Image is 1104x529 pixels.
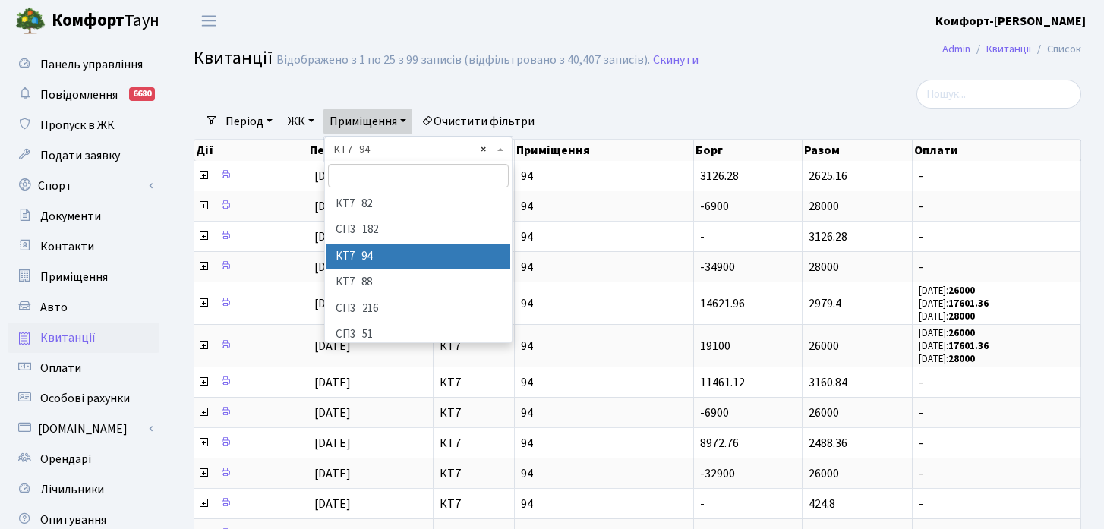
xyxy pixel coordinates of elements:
[700,228,705,245] span: -
[521,498,687,510] span: 94
[314,374,351,391] span: [DATE]
[521,200,687,213] span: 94
[314,435,351,452] span: [DATE]
[323,109,412,134] a: Приміщення
[8,231,159,262] a: Контакти
[919,33,1104,65] nav: breadcrumb
[194,45,273,71] span: Квитанції
[919,339,989,353] small: [DATE]:
[919,376,1074,389] span: -
[913,140,1081,161] th: Оплати
[282,109,320,134] a: ЖК
[521,231,687,243] span: 94
[276,53,650,68] div: Відображено з 1 по 25 з 99 записів (відфільтровано з 40,407 записів).
[521,298,687,310] span: 94
[15,6,46,36] img: logo.png
[521,261,687,273] span: 94
[334,142,494,157] span: КТ7 94
[986,41,1031,57] a: Квитанції
[326,322,510,348] li: СП3 51
[40,238,94,255] span: Контакти
[700,168,739,184] span: 3126.28
[40,451,91,468] span: Орендарі
[948,352,975,366] b: 28000
[326,244,510,270] li: КТ7 94
[809,168,847,184] span: 2625.16
[194,140,308,161] th: Дії
[916,80,1081,109] input: Пошук...
[440,468,507,480] span: КТ7
[314,496,351,512] span: [DATE]
[8,323,159,353] a: Квитанції
[314,338,351,354] span: [DATE]
[314,198,351,215] span: [DATE]
[8,80,159,110] a: Повідомлення6680
[948,284,975,298] b: 26000
[326,217,510,244] li: СП3 182
[314,168,351,184] span: [DATE]
[40,147,120,164] span: Подати заявку
[521,407,687,419] span: 94
[440,340,507,352] span: КТ7
[919,310,975,323] small: [DATE]:
[40,481,104,498] span: Лічильники
[521,170,687,182] span: 94
[415,109,541,134] a: Очистити фільтри
[515,140,694,161] th: Приміщення
[919,170,1074,182] span: -
[52,8,159,34] span: Таун
[919,297,989,310] small: [DATE]:
[919,352,975,366] small: [DATE]:
[803,140,913,161] th: Разом
[129,87,155,101] div: 6680
[809,295,841,312] span: 2979.4
[521,376,687,389] span: 94
[440,437,507,449] span: КТ7
[948,326,975,340] b: 26000
[8,201,159,231] a: Документи
[308,140,434,161] th: Період
[700,295,745,312] span: 14621.96
[919,468,1074,480] span: -
[948,297,989,310] b: 17601.36
[40,390,130,407] span: Особові рахунки
[919,261,1074,273] span: -
[8,383,159,414] a: Особові рахунки
[314,228,351,245] span: [DATE]
[326,296,510,323] li: СП3 216
[935,12,1086,30] a: Комфорт-[PERSON_NAME]
[8,353,159,383] a: Оплати
[40,87,118,103] span: Повідомлення
[326,269,510,296] li: КТ7 88
[40,329,96,346] span: Квитанції
[948,339,989,353] b: 17601.36
[700,198,729,215] span: -6900
[40,56,143,73] span: Панель управління
[919,326,975,340] small: [DATE]:
[700,496,705,512] span: -
[919,284,975,298] small: [DATE]:
[809,465,839,482] span: 26000
[8,140,159,171] a: Подати заявку
[314,465,351,482] span: [DATE]
[40,299,68,316] span: Авто
[948,310,975,323] b: 28000
[653,53,699,68] a: Скинути
[919,498,1074,510] span: -
[1031,41,1081,58] li: Список
[809,435,847,452] span: 2488.36
[809,228,847,245] span: 3126.28
[440,376,507,389] span: КТ7
[40,117,115,134] span: Пропуск в ЖК
[326,191,510,218] li: КТ7 82
[809,374,847,391] span: 3160.84
[8,474,159,505] a: Лічильники
[700,338,730,354] span: 19100
[40,269,108,285] span: Приміщення
[324,137,513,162] span: КТ7 94
[935,13,1086,30] b: Комфорт-[PERSON_NAME]
[440,498,507,510] span: КТ7
[40,360,81,376] span: Оплати
[314,259,351,276] span: [DATE]
[700,374,745,391] span: 11461.12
